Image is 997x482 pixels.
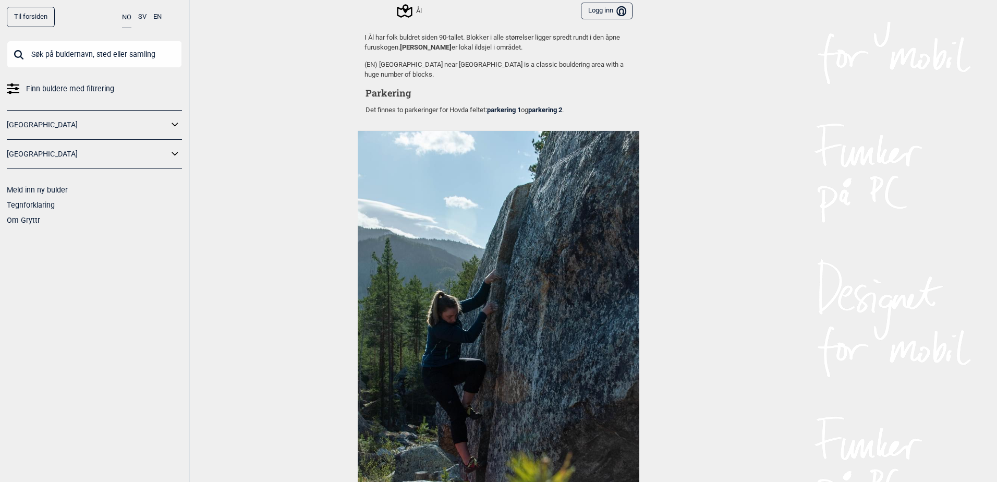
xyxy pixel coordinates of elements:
[487,106,521,114] a: parkering 1
[153,7,162,27] button: EN
[528,106,562,114] a: parkering 2
[7,186,68,194] a: Meld inn ny bulder
[7,81,182,97] a: Finn buldere med filtrering
[366,87,631,100] h3: Parkering
[7,147,168,162] a: [GEOGRAPHIC_DATA]
[398,5,422,17] div: Ål
[138,7,147,27] button: SV
[364,22,633,53] p: I Ål har folk buldret siden 90-tallet. Blokker i alle størrelser ligger spredt rundt i den åpne f...
[7,7,55,27] a: Til forsiden
[26,81,114,97] span: Finn buldere med filtrering
[7,201,55,209] a: Tegnforklaring
[7,117,168,132] a: [GEOGRAPHIC_DATA]
[364,59,633,80] p: (EN) [GEOGRAPHIC_DATA] near [GEOGRAPHIC_DATA] is a classic bouldering area with a huge number of ...
[7,216,40,224] a: Om Gryttr
[366,105,631,115] p: Det finnes to parkeringer for Hovda feltet: og .
[7,41,182,68] input: Søk på buldernavn, sted eller samling
[400,43,452,51] strong: [PERSON_NAME]
[581,3,633,20] button: Logg inn
[122,7,131,28] button: NO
